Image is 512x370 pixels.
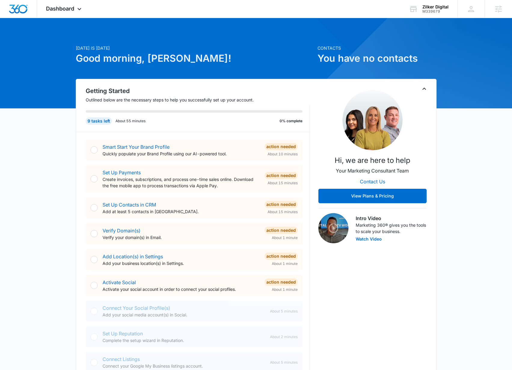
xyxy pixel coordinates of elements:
[422,5,449,9] div: account name
[335,155,410,166] p: Hi, we are here to help
[115,118,146,124] p: About 55 minutes
[103,228,140,234] a: Verify Domain(s)
[356,222,427,235] p: Marketing 360® gives you the tools to scale your business.
[103,144,170,150] a: Smart Start Your Brand Profile
[265,172,298,179] div: Action Needed
[103,176,260,189] p: Create invoices, subscriptions, and process one-time sales online. Download the free mobile app t...
[265,143,298,150] div: Action Needed
[270,360,298,365] span: About 5 minutes
[356,215,427,222] h3: Intro Video
[103,151,260,157] p: Quickly populate your Brand Profile using our AI-powered tool.
[317,51,437,66] h1: You have no contacts
[103,234,260,241] p: Verify your domain(s) in Email.
[270,309,298,314] span: About 5 minutes
[103,312,265,318] p: Add your social media account(s) in Social.
[103,208,260,215] p: Add at least 5 contacts in [GEOGRAPHIC_DATA].
[270,334,298,340] span: About 2 minutes
[268,209,298,215] span: About 15 minutes
[336,167,409,174] p: Your Marketing Consultant Team
[103,253,163,260] a: Add Location(s) in Settings
[86,117,112,125] div: 9 tasks left
[46,5,74,12] span: Dashboard
[421,85,428,92] button: Toggle Collapse
[76,51,314,66] h1: Good morning, [PERSON_NAME]!
[280,118,302,124] p: 0% complete
[272,261,298,266] span: About 1 minute
[103,169,141,176] a: Set Up Payments
[265,253,298,260] div: Action Needed
[422,9,449,14] div: account id
[318,189,427,203] button: View Plans & Pricing
[103,286,260,292] p: Activate your social account in order to connect your social profiles.
[354,174,391,189] button: Contact Us
[356,237,382,241] button: Watch Video
[272,287,298,292] span: About 1 minute
[103,260,260,266] p: Add your business location(s) in Settings.
[317,45,437,51] p: Contacts
[268,151,298,157] span: About 10 minutes
[103,363,265,369] p: Connect your Google My Business listings account.
[103,279,136,285] a: Activate Social
[265,278,298,286] div: Action Needed
[76,45,314,51] p: [DATE] is [DATE]
[272,235,298,241] span: About 1 minute
[318,213,348,243] img: Intro Video
[265,201,298,208] div: Action Needed
[86,86,310,95] h2: Getting Started
[103,337,265,344] p: Complete the setup wizard in Reputation.
[103,202,156,208] a: Set Up Contacts in CRM
[86,97,310,103] p: Outlined below are the necessary steps to help you successfully set up your account.
[265,227,298,234] div: Action Needed
[268,180,298,186] span: About 15 minutes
